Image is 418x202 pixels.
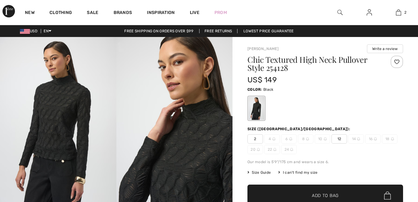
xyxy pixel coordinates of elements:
span: 18 [382,134,397,144]
span: EN [44,29,51,33]
span: 8 [298,134,313,144]
img: ring-m.svg [324,137,327,140]
span: Black [263,87,274,92]
h1: Chic Textured High Neck Pullover Style 254128 [247,56,377,72]
span: 22 [264,145,280,154]
a: Free Returns [199,29,237,33]
span: 20 [247,145,263,154]
span: Add to Bag [312,192,339,199]
span: Color: [247,87,262,92]
span: 12 [331,134,347,144]
span: 2 [247,134,263,144]
span: USD [20,29,40,33]
span: 24 [281,145,297,154]
img: search the website [337,9,343,16]
img: ring-m.svg [290,148,293,151]
img: ring-m.svg [391,137,394,140]
a: Sale [87,10,98,16]
img: ring-m.svg [273,148,276,151]
a: 2 [384,9,413,16]
img: ring-m.svg [306,137,309,140]
button: Write a review [367,44,403,53]
span: 16 [365,134,381,144]
div: Our model is 5'9"/175 cm and wears a size 6. [247,159,403,165]
img: ring-m.svg [357,137,360,140]
a: New [25,10,35,16]
a: Clothing [49,10,72,16]
span: Size Guide [247,170,271,175]
a: Prom [214,9,227,16]
img: My Bag [396,9,401,16]
div: I can't find my size [278,170,317,175]
span: Inspiration [147,10,175,16]
span: 6 [281,134,297,144]
img: 1ère Avenue [2,5,15,17]
span: 4 [264,134,280,144]
span: 2 [404,10,406,15]
a: Sign In [362,9,377,16]
img: ring-m.svg [374,137,377,140]
a: [PERSON_NAME] [247,47,279,51]
img: ring-m.svg [289,137,292,140]
div: Size ([GEOGRAPHIC_DATA]/[GEOGRAPHIC_DATA]): [247,126,351,132]
span: US$ 149 [247,76,277,84]
img: ring-m.svg [257,148,260,151]
a: Brands [114,10,132,16]
a: Live [190,9,200,16]
iframe: Opens a widget where you can chat to one of our agents [378,155,412,171]
img: ring-m.svg [272,137,275,140]
img: Bag.svg [384,191,391,200]
div: Black [248,97,265,120]
span: 10 [315,134,330,144]
a: Lowest Price Guarantee [238,29,299,33]
img: US Dollar [20,29,30,34]
img: My Info [367,9,372,16]
span: 14 [348,134,364,144]
a: Free shipping on orders over $99 [119,29,198,33]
